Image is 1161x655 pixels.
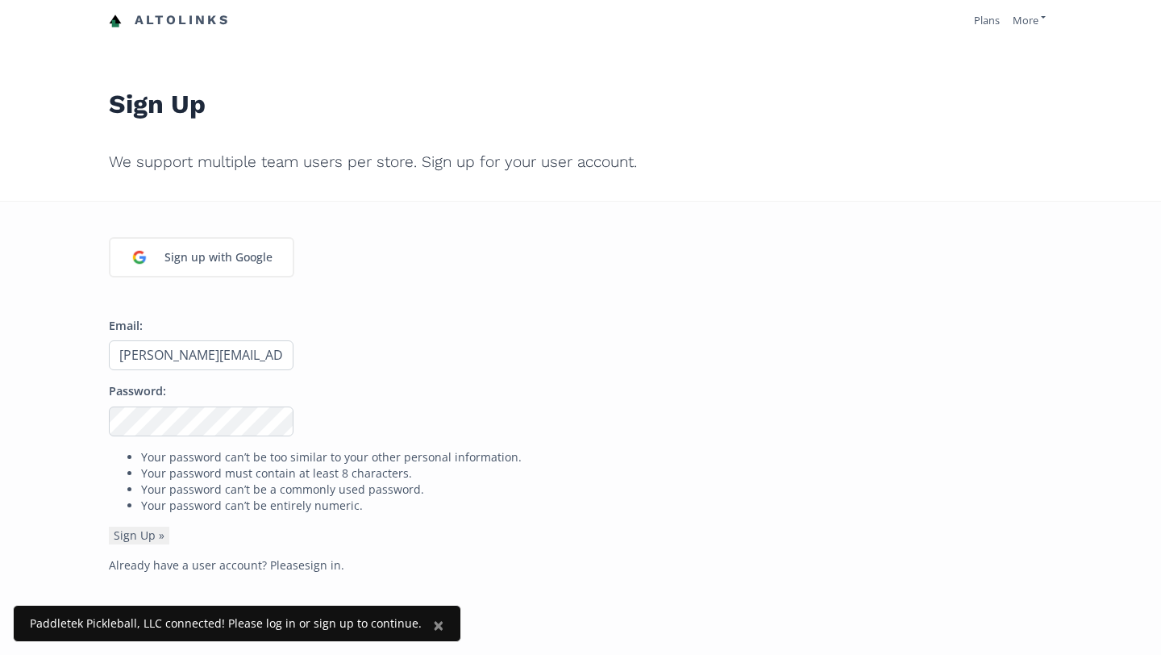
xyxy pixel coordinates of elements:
[30,615,422,632] div: Paddletek Pickleball, LLC connected! Please log in or sign up to continue.
[1013,13,1046,27] a: More
[417,606,460,645] button: Close
[141,498,1052,514] li: Your password can’t be entirely numeric.
[433,611,444,638] span: ×
[109,237,294,277] a: Sign up with Google
[109,53,1052,129] h1: Sign Up
[305,557,341,573] a: sign in
[974,13,1000,27] a: Plans
[109,142,1052,182] h2: We support multiple team users per store. Sign up for your user account.
[109,557,1052,574] p: Already have a user account? Please .
[109,383,166,400] label: Password:
[141,465,1052,482] li: Your password must contain at least 8 characters.
[141,482,1052,498] li: Your password can’t be a commonly used password.
[109,340,293,370] input: Email address
[109,318,143,335] label: Email:
[141,449,1052,465] li: Your password can’t be too similar to your other personal information.
[109,7,230,34] a: Altolinks
[109,15,122,27] img: favicon-32x32.png
[156,240,281,274] div: Sign up with Google
[123,240,156,274] img: google_login_logo_184.png
[109,527,169,544] button: Sign Up »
